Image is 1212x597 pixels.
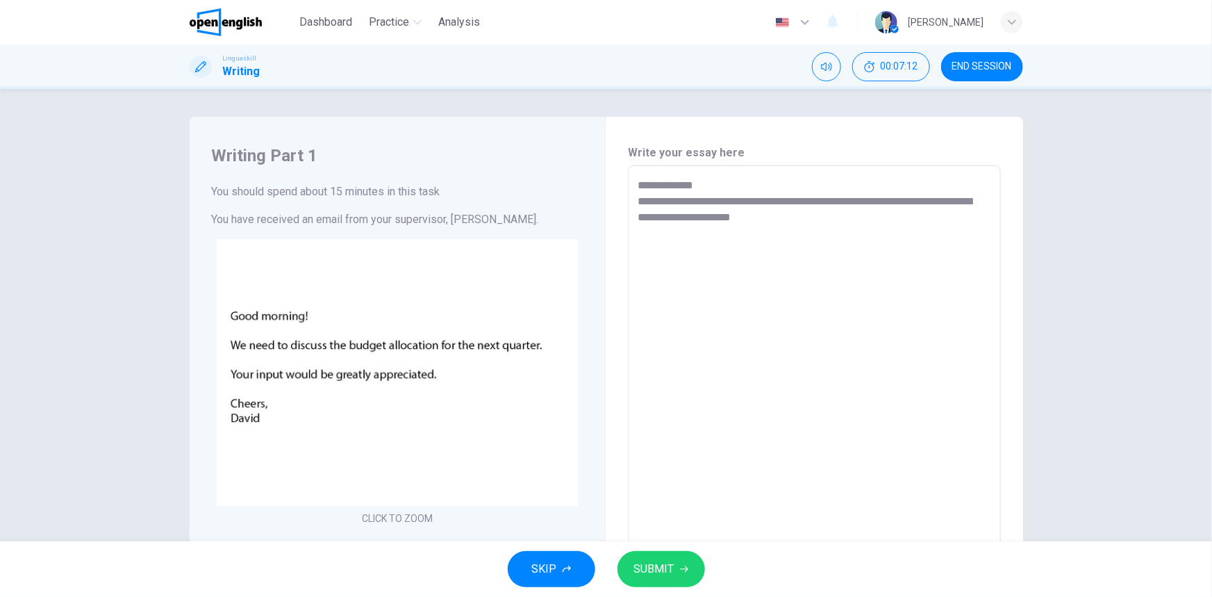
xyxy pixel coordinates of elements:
[852,52,930,81] div: Hide
[812,52,841,81] div: Mute
[908,14,984,31] div: [PERSON_NAME]
[190,8,294,36] a: OpenEnglish logo
[212,211,583,228] h6: You have received an email from your supervisor, [PERSON_NAME].
[190,8,263,36] img: OpenEnglish logo
[617,551,705,587] button: SUBMIT
[952,61,1012,72] span: END SESSION
[433,10,485,35] button: Analysis
[774,17,791,28] img: en
[438,14,480,31] span: Analysis
[881,61,918,72] span: 00:07:12
[223,54,257,63] span: Linguaskill
[369,14,409,31] span: Practice
[363,10,427,35] button: Practice
[212,145,583,167] h4: Writing Part 1
[223,63,260,80] h1: Writing
[508,551,595,587] button: SKIP
[212,183,583,200] h6: You should spend about 15 minutes in this task
[532,559,557,579] span: SKIP
[852,52,930,81] button: 00:07:12
[294,10,358,35] button: Dashboard
[941,52,1023,81] button: END SESSION
[299,14,352,31] span: Dashboard
[875,11,897,33] img: Profile picture
[634,559,674,579] span: SUBMIT
[628,145,1000,161] h6: Write your essay here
